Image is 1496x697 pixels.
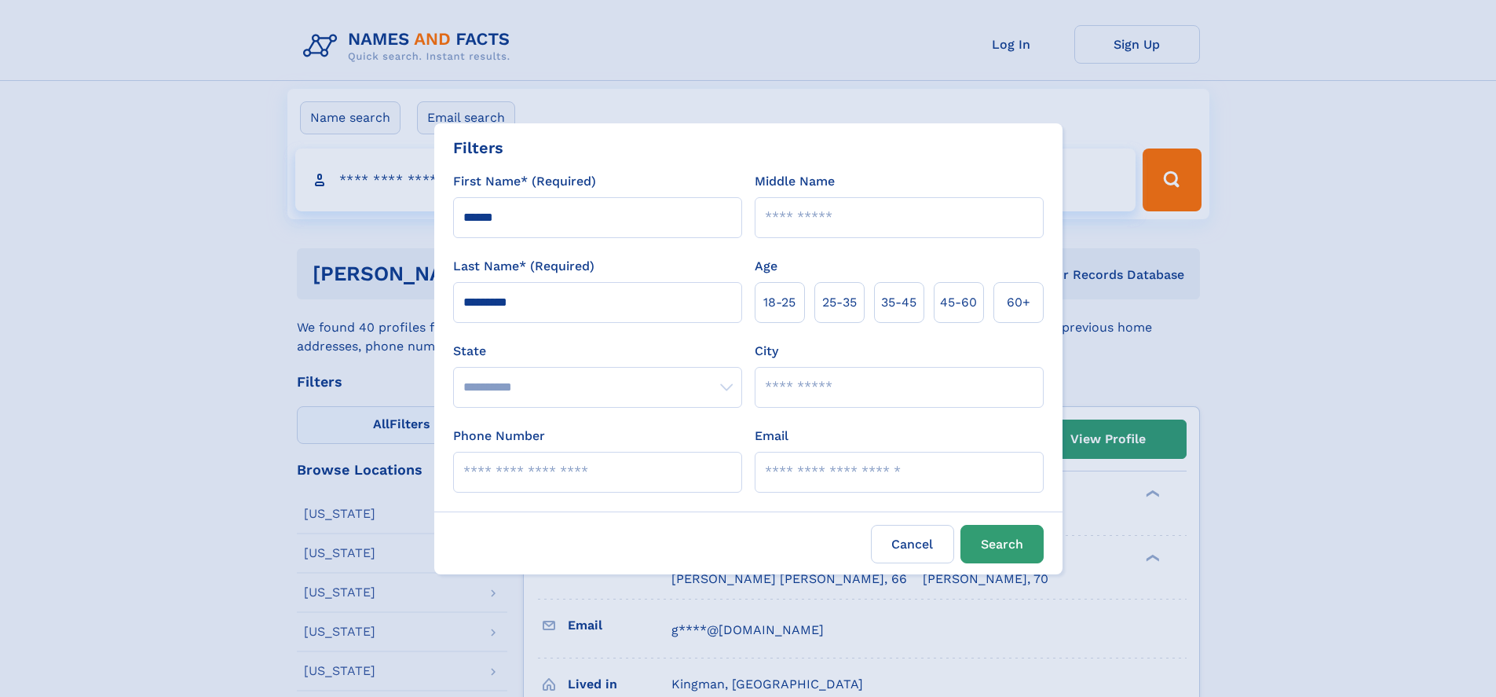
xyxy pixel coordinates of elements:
[453,257,594,276] label: Last Name* (Required)
[453,136,503,160] div: Filters
[453,342,742,361] label: State
[960,525,1044,563] button: Search
[881,293,916,312] span: 35‑45
[822,293,857,312] span: 25‑35
[453,172,596,191] label: First Name* (Required)
[755,342,778,361] label: City
[755,427,788,446] label: Email
[1007,293,1030,312] span: 60+
[763,293,796,312] span: 18‑25
[755,257,777,276] label: Age
[453,427,545,446] label: Phone Number
[871,525,954,563] label: Cancel
[755,172,835,191] label: Middle Name
[940,293,977,312] span: 45‑60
